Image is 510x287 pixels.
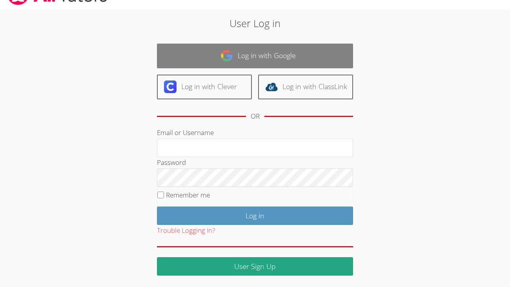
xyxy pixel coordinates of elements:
label: Remember me [166,190,210,199]
a: Log in with Google [157,44,353,68]
input: Log in [157,207,353,225]
button: Trouble Logging In? [157,225,215,236]
div: OR [251,111,260,122]
label: Email or Username [157,128,214,137]
label: Password [157,158,186,167]
img: clever-logo-6eab21bc6e7a338710f1a6ff85c0baf02591cd810cc4098c63d3a4b26e2feb20.svg [164,80,177,93]
img: google-logo-50288ca7cdecda66e5e0955fdab243c47b7ad437acaf1139b6f446037453330a.svg [220,49,233,62]
a: User Sign Up [157,257,353,276]
img: classlink-logo-d6bb404cc1216ec64c9a2012d9dc4662098be43eaf13dc465df04b49fa7ab582.svg [265,80,278,93]
a: Log in with Clever [157,75,252,99]
h2: User Log in [117,16,393,31]
a: Log in with ClassLink [258,75,353,99]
